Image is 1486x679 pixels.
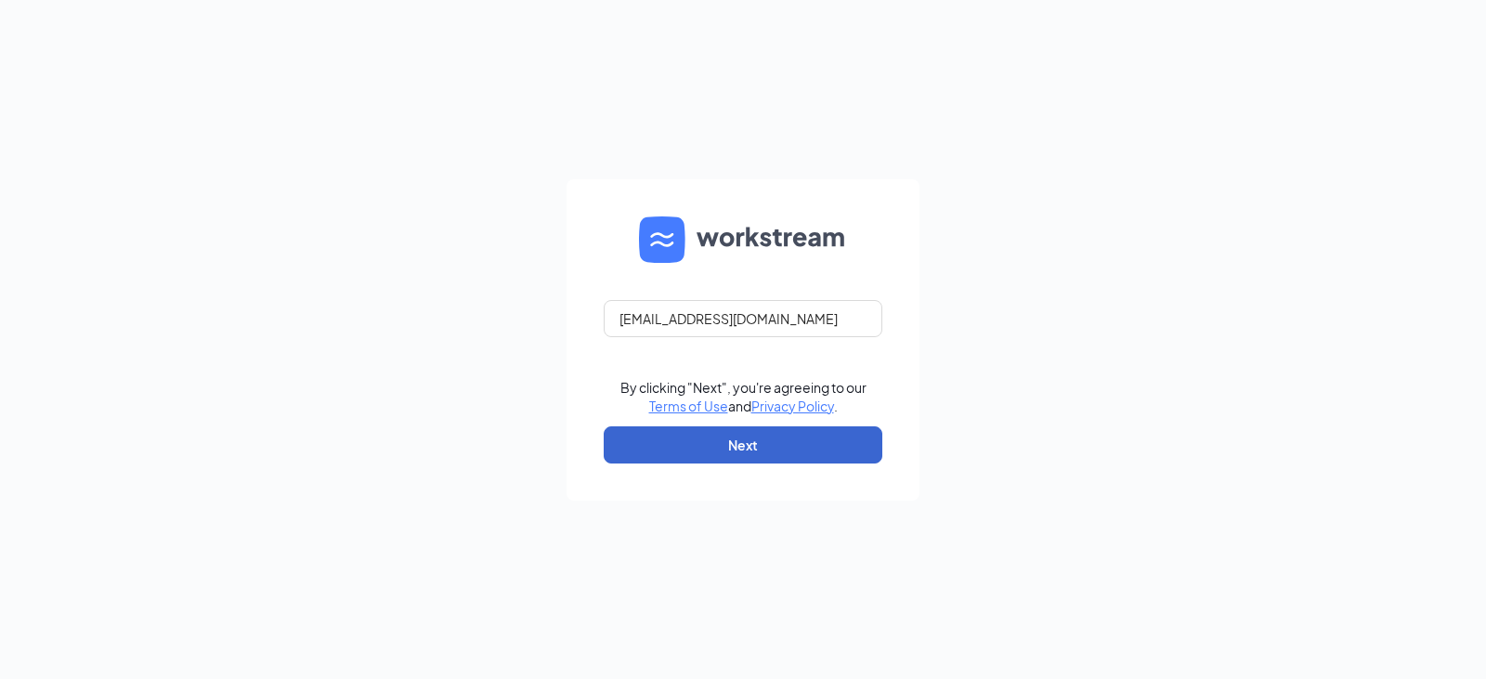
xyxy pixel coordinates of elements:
input: Email [604,300,882,337]
div: By clicking "Next", you're agreeing to our and . [620,378,867,415]
a: Privacy Policy [751,398,834,414]
img: WS logo and Workstream text [639,216,847,263]
button: Next [604,426,882,464]
a: Terms of Use [649,398,728,414]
